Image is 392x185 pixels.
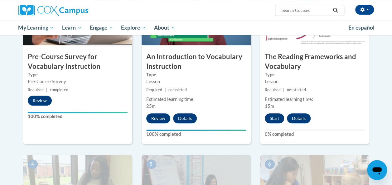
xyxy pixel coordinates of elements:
[146,103,156,109] span: 25m
[281,7,331,14] input: Search Courses
[287,88,306,92] span: not started
[121,24,146,31] span: Explore
[23,52,132,71] h3: Pre-Course Survey for Vocabulary Instruction
[367,160,387,180] iframe: Button to launch messaging window
[168,88,187,92] span: completed
[28,71,128,78] label: Type
[14,21,58,35] a: My Learning
[265,113,284,123] button: Start
[146,131,246,138] label: 100% completed
[90,24,113,31] span: Engage
[28,159,38,169] span: 4
[46,88,47,92] span: |
[18,5,131,16] a: Cox Campus
[18,24,54,31] span: My Learning
[146,71,246,78] label: Type
[265,96,365,103] div: Estimated learning time:
[28,78,128,85] div: Pre-Course Survey
[146,113,170,123] button: Review
[283,88,284,92] span: |
[265,78,365,85] div: Lesson
[142,52,251,71] h3: An Introduction to Vocabulary Instruction
[154,24,175,31] span: About
[331,7,340,14] button: Search
[173,113,197,123] button: Details
[28,113,128,120] label: 100% completed
[14,21,379,35] div: Main menu
[348,24,375,31] span: En español
[260,52,369,71] h3: The Reading Frameworks and Vocabulary
[265,88,281,92] span: Required
[62,24,82,31] span: Learn
[165,88,166,92] span: |
[28,88,44,92] span: Required
[86,21,117,35] a: Engage
[146,96,246,103] div: Estimated learning time:
[117,21,150,35] a: Explore
[28,112,128,113] div: Your progress
[50,88,68,92] span: completed
[265,103,274,109] span: 15m
[146,130,246,131] div: Your progress
[344,21,379,34] a: En español
[287,113,311,123] button: Details
[265,159,275,169] span: 6
[28,96,52,106] button: Review
[355,5,374,15] button: Account Settings
[58,21,86,35] a: Learn
[265,131,365,138] label: 0% completed
[265,71,365,78] label: Type
[146,78,246,85] div: Lesson
[18,5,88,16] img: Cox Campus
[146,159,156,169] span: 5
[146,88,162,92] span: Required
[150,21,179,35] a: About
